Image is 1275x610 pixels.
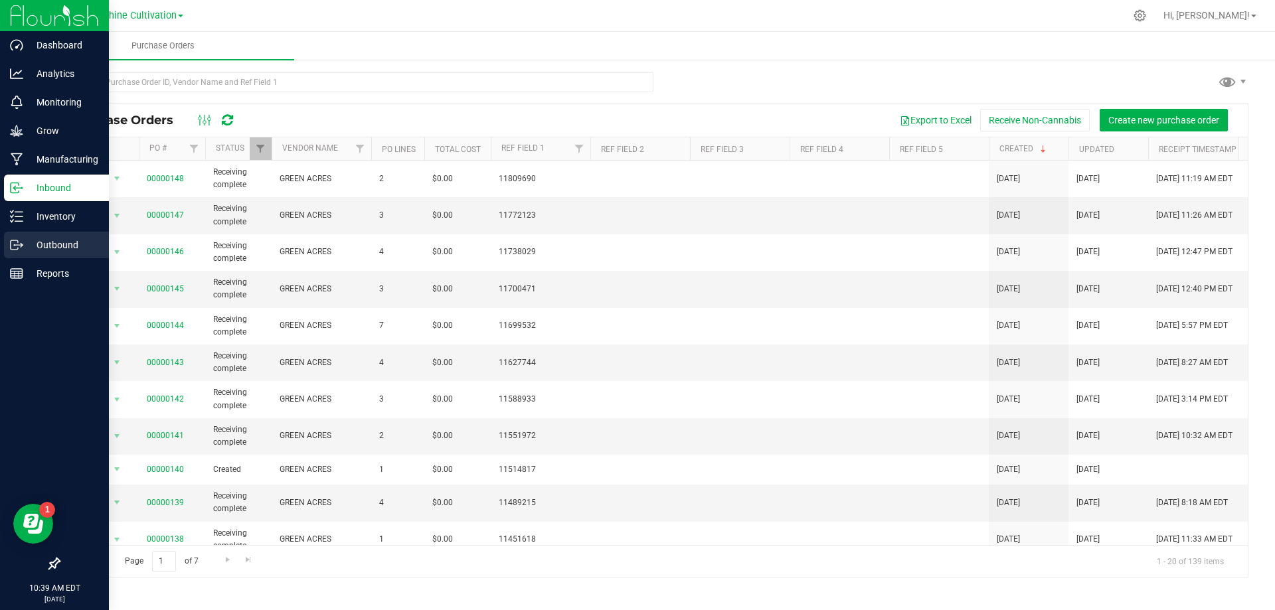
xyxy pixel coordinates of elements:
span: $0.00 [432,429,453,442]
span: Receiving complete [213,166,264,191]
span: Page of 7 [114,551,209,572]
span: [DATE] [1076,173,1100,185]
a: Vendor Name [282,143,338,153]
inline-svg: Dashboard [10,38,23,52]
a: Ref Field 5 [900,145,943,154]
span: 1 [379,463,416,476]
span: GREEN ACRES [280,429,363,442]
span: [DATE] [1076,356,1100,369]
div: Manage settings [1132,9,1148,22]
span: 4 [379,356,416,369]
span: 3 [379,283,416,295]
a: 00000145 [147,284,184,293]
a: 00000143 [147,358,184,367]
p: Analytics [23,66,103,82]
span: [DATE] [997,246,1020,258]
inline-svg: Monitoring [10,96,23,109]
a: Go to the last page [239,551,258,569]
a: Filter [568,137,590,160]
a: Ref Field 2 [601,145,644,154]
span: [DATE] 11:26 AM EDT [1156,209,1232,222]
span: $0.00 [432,319,453,332]
span: $0.00 [432,496,453,509]
span: [DATE] [997,209,1020,222]
span: Receiving complete [213,240,264,265]
span: [DATE] 3:14 PM EDT [1156,393,1228,406]
span: Receiving complete [213,276,264,301]
a: Total Cost [435,145,481,154]
span: GREEN ACRES [280,173,363,185]
a: 00000144 [147,321,184,330]
span: [DATE] [1076,429,1100,442]
a: 00000139 [147,498,184,507]
span: 1 - 20 of 139 items [1146,551,1234,571]
a: 00000148 [147,174,184,183]
span: 11700471 [499,283,582,295]
span: 2 [379,429,416,442]
span: [DATE] 11:33 AM EDT [1156,533,1232,546]
span: [DATE] 11:19 AM EDT [1156,173,1232,185]
span: $0.00 [432,283,453,295]
span: GREEN ACRES [280,393,363,406]
a: 00000138 [147,534,184,544]
span: [DATE] [997,533,1020,546]
span: select [109,390,126,409]
a: Filter [349,137,371,160]
span: select [109,493,126,512]
span: 2 [379,173,416,185]
span: select [109,279,126,298]
span: [DATE] 8:18 AM EDT [1156,496,1228,509]
a: Updated [1079,145,1114,154]
a: Ref Field 3 [701,145,744,154]
span: [DATE] [997,173,1020,185]
span: Receiving complete [213,527,264,552]
inline-svg: Outbound [10,238,23,252]
span: [DATE] [1076,393,1100,406]
span: $0.00 [432,209,453,222]
span: $0.00 [432,356,453,369]
span: 4 [379,246,416,258]
span: Receiving complete [213,350,264,375]
input: 1 [152,551,176,572]
span: [DATE] [1076,209,1100,222]
span: 11514817 [499,463,582,476]
a: Filter [250,137,272,160]
p: Monitoring [23,94,103,110]
span: select [109,169,126,188]
span: 11699532 [499,319,582,332]
span: select [109,353,126,372]
span: Sunshine Cultivation [88,10,177,21]
span: 1 [379,533,416,546]
span: [DATE] 12:47 PM EDT [1156,246,1232,258]
span: [DATE] [1076,246,1100,258]
button: Export to Excel [891,109,980,131]
span: Receiving complete [213,202,264,228]
a: 00000146 [147,247,184,256]
span: Receiving complete [213,490,264,515]
button: Receive Non-Cannabis [980,109,1090,131]
span: Hi, [PERSON_NAME]! [1163,10,1250,21]
span: 11627744 [499,356,582,369]
a: Go to the next page [218,551,237,569]
inline-svg: Inbound [10,181,23,194]
span: [DATE] 5:57 PM EDT [1156,319,1228,332]
span: 11809690 [499,173,582,185]
span: select [109,427,126,445]
a: Receipt Timestamp [1159,145,1236,154]
span: 7 [379,319,416,332]
span: $0.00 [432,533,453,546]
iframe: Resource center [13,504,53,544]
span: [DATE] [997,429,1020,442]
span: Receiving complete [213,423,264,449]
a: Ref Field 1 [501,143,545,153]
a: 00000142 [147,394,184,404]
span: [DATE] 10:32 AM EDT [1156,429,1232,442]
span: [DATE] [997,463,1020,476]
iframe: Resource center unread badge [39,502,55,518]
a: Filter [183,137,205,160]
span: Purchase Orders [114,40,212,52]
p: Inbound [23,180,103,196]
span: [DATE] [1076,319,1100,332]
span: $0.00 [432,173,453,185]
inline-svg: Grow [10,124,23,137]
